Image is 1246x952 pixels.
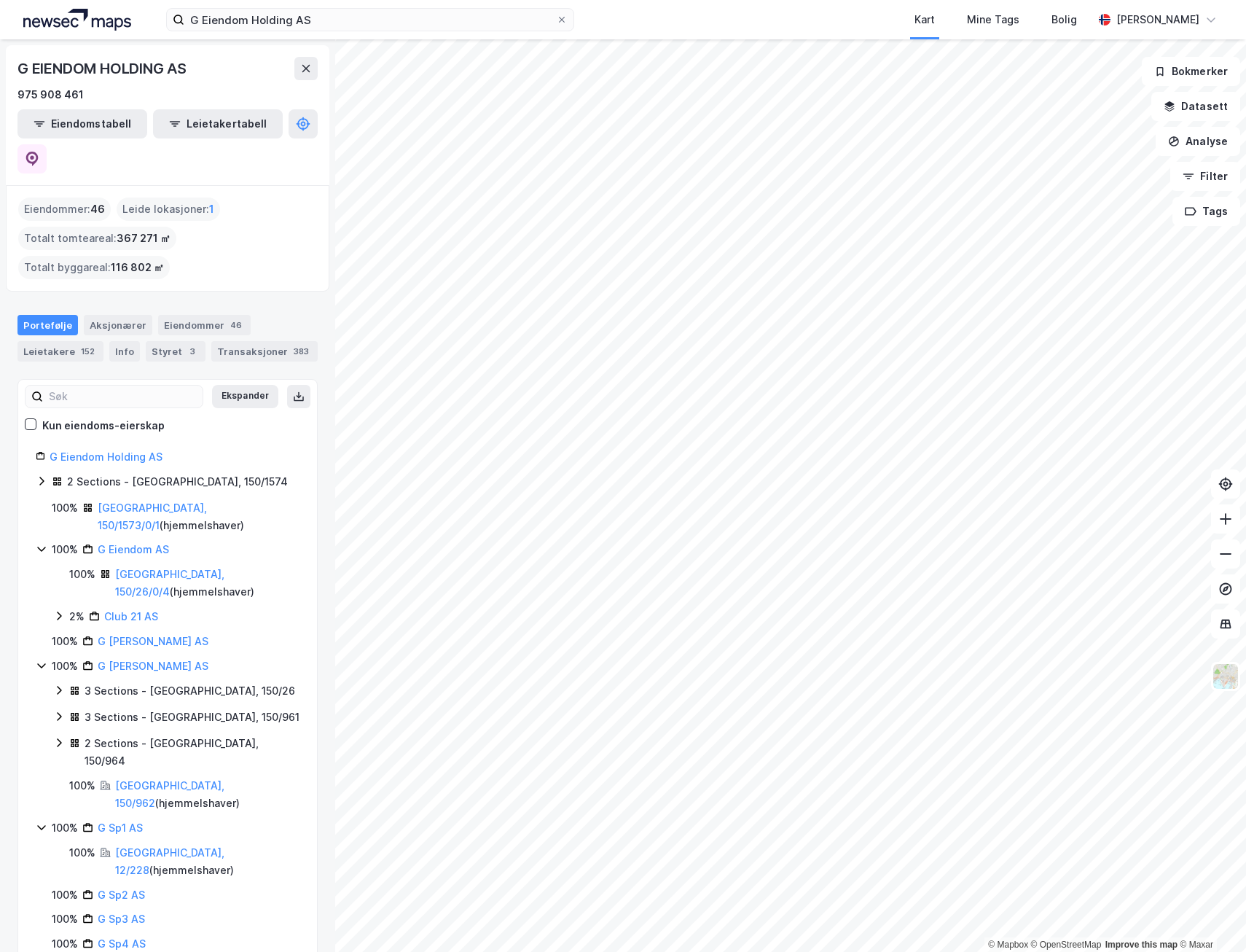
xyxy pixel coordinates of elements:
[1051,11,1077,28] div: Bolig
[52,819,78,837] div: 100%
[98,499,299,534] div: ( hjemmelshaver )
[212,385,278,408] button: Ekspander
[153,109,283,138] button: Leietakertabell
[17,109,147,138] button: Eiendomstabell
[43,386,203,407] input: Søk
[115,846,224,876] a: [GEOGRAPHIC_DATA], 12/228
[17,86,84,104] div: 975 908 461
[1170,162,1240,191] button: Filter
[98,660,208,672] a: G [PERSON_NAME] AS
[52,541,78,558] div: 100%
[1151,92,1240,121] button: Datasett
[227,318,245,332] div: 46
[85,735,299,770] div: 2 Sections - [GEOGRAPHIC_DATA], 150/964
[52,633,78,650] div: 100%
[85,682,295,700] div: 3 Sections - [GEOGRAPHIC_DATA], 150/26
[50,450,162,463] a: G Eiendom Holding AS
[98,913,145,925] a: G Sp3 AS
[117,198,220,221] div: Leide lokasjoner :
[69,777,95,795] div: 100%
[158,315,251,335] div: Eiendommer
[1156,127,1240,156] button: Analyse
[115,777,299,812] div: ( hjemmelshaver )
[211,341,318,362] div: Transaksjoner
[98,889,145,901] a: G Sp2 AS
[69,566,95,583] div: 100%
[52,910,78,928] div: 100%
[18,227,176,250] div: Totalt tomteareal :
[52,886,78,904] div: 100%
[42,417,165,434] div: Kun eiendoms-eierskap
[90,200,105,218] span: 46
[69,608,85,625] div: 2%
[1212,663,1239,690] img: Z
[115,568,224,598] a: [GEOGRAPHIC_DATA], 150/26/0/4
[98,635,208,647] a: G [PERSON_NAME] AS
[52,499,78,517] div: 100%
[98,502,207,531] a: [GEOGRAPHIC_DATA], 150/1573/0/1
[69,844,95,862] div: 100%
[109,341,140,362] div: Info
[146,341,205,362] div: Styret
[1142,57,1240,86] button: Bokmerker
[78,344,98,359] div: 152
[52,658,78,675] div: 100%
[85,709,299,726] div: 3 Sections - [GEOGRAPHIC_DATA], 150/961
[23,9,131,31] img: logo.a4113a55bc3d86da70a041830d287a7e.svg
[115,566,299,601] div: ( hjemmelshaver )
[209,200,214,218] span: 1
[84,315,152,335] div: Aksjonærer
[988,940,1028,950] a: Mapbox
[67,473,288,491] div: 2 Sections - [GEOGRAPHIC_DATA], 150/1574
[1173,882,1246,952] iframe: Chat Widget
[98,543,169,555] a: G Eiendom AS
[291,344,312,359] div: 383
[1105,940,1178,950] a: Improve this map
[18,256,170,279] div: Totalt byggareal :
[117,230,171,247] span: 367 271 ㎡
[115,779,224,809] a: [GEOGRAPHIC_DATA], 150/962
[914,11,935,28] div: Kart
[967,11,1019,28] div: Mine Tags
[185,344,200,359] div: 3
[1172,197,1240,226] button: Tags
[1116,11,1199,28] div: [PERSON_NAME]
[104,610,158,623] a: Club 21 AS
[98,937,146,950] a: G Sp4 AS
[111,259,164,276] span: 116 802 ㎡
[17,341,103,362] div: Leietakere
[17,57,189,80] div: G EIENDOM HOLDING AS
[1031,940,1102,950] a: OpenStreetMap
[184,9,556,31] input: Søk på adresse, matrikkel, gårdeiere, leietakere eller personer
[98,822,143,834] a: G Sp1 AS
[115,844,299,879] div: ( hjemmelshaver )
[17,315,78,335] div: Portefølje
[18,198,111,221] div: Eiendommer :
